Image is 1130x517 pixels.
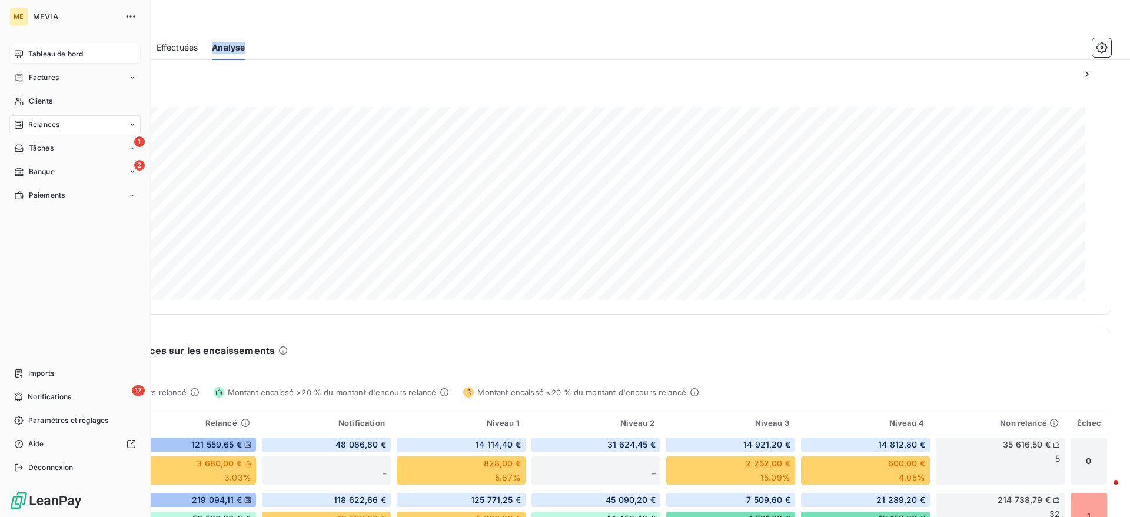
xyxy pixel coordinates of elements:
span: Aide [28,439,44,449]
span: Tableau de bord [28,49,83,59]
span: Montant encaissé <20 % du montant d'encours relancé [477,388,686,397]
span: Clients [29,96,52,106]
span: 5.87% [495,472,521,483]
span: Paiements [29,190,65,201]
h6: Impact des relances sur les encaissements [71,343,275,358]
span: 2 [134,160,145,171]
a: Aide [9,435,141,453]
span: 48 086,80 € [335,439,386,451]
span: Notification [338,418,385,428]
span: Déconnexion [28,462,74,473]
span: 17 [132,385,145,396]
div: 0 [1070,437,1108,485]
span: Effectuées [157,42,198,54]
div: ME [9,7,28,26]
span: 4.05% [899,472,925,483]
iframe: Intercom live chat [1090,477,1118,505]
span: Imports [28,368,54,379]
span: MEVIA [33,12,118,21]
span: Notifications [28,392,71,402]
span: _ [383,465,386,475]
span: 121 559,65 € [191,439,242,451]
span: Relances [28,119,59,130]
span: Analyse [212,42,245,54]
span: Niveau 1 [487,418,520,428]
div: Échec [1075,418,1104,428]
span: Niveau 3 [755,418,789,428]
span: 14 921,20 € [743,439,790,451]
span: 125 771,25 € [471,494,521,506]
span: 3.03% [224,472,251,483]
span: 600,00 € [888,458,925,469]
span: 14 114,40 € [476,439,521,451]
span: 15.09% [760,472,790,483]
span: 31 624,45 € [607,439,656,451]
span: Niveau 2 [620,418,654,428]
span: Factures [29,72,59,83]
span: Niveau 4 [889,418,924,428]
span: Montant encaissé >20 % du montant d'encours relancé [228,388,437,397]
span: 3 680,00 € [197,458,242,469]
span: 219 094,11 € [192,494,242,506]
span: 21 289,20 € [876,494,925,506]
div: Non relancé [940,418,1059,428]
span: 2 252,00 € [746,458,790,469]
span: Banque [29,166,55,177]
span: 35 616,50 € [1003,439,1051,451]
span: 7 509,60 € [746,494,790,506]
span: _ [652,465,656,475]
span: Tâches [29,143,54,154]
span: 14 812,80 € [878,439,925,451]
span: 214 738,79 € [998,494,1051,506]
div: Relancé [131,418,250,428]
span: 45 090,20 € [606,494,656,506]
span: Paramètres et réglages [28,415,108,426]
span: 828,00 € [484,458,521,469]
img: Logo LeanPay [9,491,82,510]
span: 1 [134,136,145,147]
span: 5 [1055,453,1060,465]
span: 118 622,66 € [334,494,386,506]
